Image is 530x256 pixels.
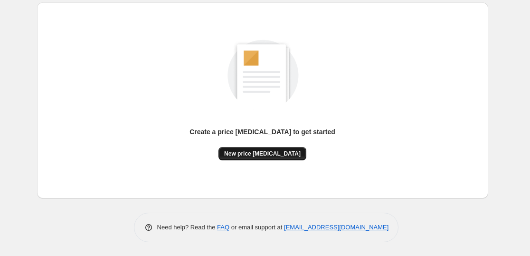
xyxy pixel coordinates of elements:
[217,224,229,231] a: FAQ
[189,127,335,137] p: Create a price [MEDICAL_DATA] to get started
[229,224,284,231] span: or email support at
[284,224,388,231] a: [EMAIL_ADDRESS][DOMAIN_NAME]
[157,224,218,231] span: Need help? Read the
[224,150,301,158] span: New price [MEDICAL_DATA]
[218,147,306,160] button: New price [MEDICAL_DATA]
